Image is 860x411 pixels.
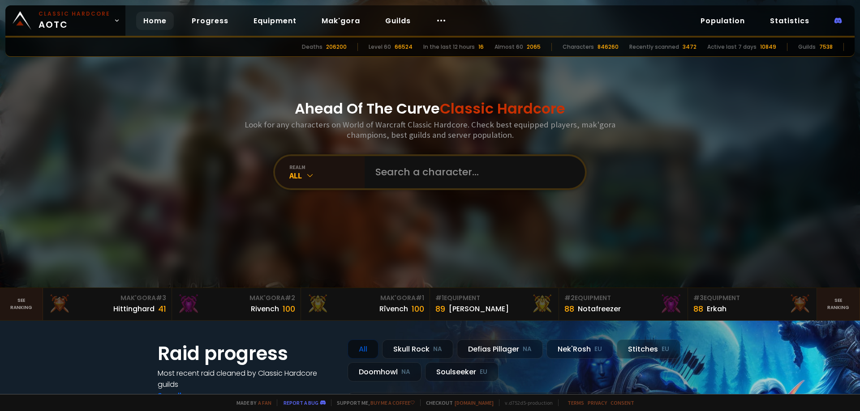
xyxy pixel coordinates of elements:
[494,43,523,51] div: Almost 60
[423,43,475,51] div: In the last 12 hours
[412,303,424,315] div: 100
[231,399,271,406] span: Made by
[707,43,757,51] div: Active last 7 days
[435,303,445,315] div: 89
[314,12,367,30] a: Mak'gora
[578,303,621,314] div: Notafreezer
[546,339,613,359] div: Nek'Rosh
[449,303,509,314] div: [PERSON_NAME]
[348,339,378,359] div: All
[760,43,776,51] div: 10849
[401,368,410,377] small: NA
[425,362,499,381] div: Soulseeker
[301,288,430,320] a: Mak'Gora#1Rîvench100
[39,10,110,18] small: Classic Hardcore
[302,43,322,51] div: Deaths
[763,12,817,30] a: Statistics
[113,303,155,314] div: Hittinghard
[455,399,494,406] a: [DOMAIN_NAME]
[395,43,413,51] div: 66524
[588,399,607,406] a: Privacy
[480,368,487,377] small: EU
[289,164,365,170] div: realm
[435,293,444,302] span: # 1
[306,293,424,303] div: Mak'Gora
[39,10,110,31] span: AOTC
[331,399,415,406] span: Support me,
[158,390,216,401] a: See all progress
[158,339,337,368] h1: Raid progress
[693,293,704,302] span: # 3
[43,288,172,320] a: Mak'Gora#3Hittinghard41
[416,293,424,302] span: # 1
[433,345,442,354] small: NA
[283,303,295,315] div: 100
[617,339,680,359] div: Stitches
[611,399,634,406] a: Consent
[662,345,669,354] small: EU
[156,293,166,302] span: # 3
[568,399,584,406] a: Terms
[158,368,337,390] h4: Most recent raid cleaned by Classic Hardcore guilds
[370,156,574,188] input: Search a character...
[295,98,565,119] h1: Ahead Of The Curve
[136,12,174,30] a: Home
[683,43,697,51] div: 3472
[370,399,415,406] a: Buy me a coffee
[5,5,125,36] a: Classic HardcoreAOTC
[185,12,236,30] a: Progress
[435,293,553,303] div: Equipment
[559,288,688,320] a: #2Equipment88Notafreezer
[348,362,421,381] div: Doomhowl
[523,345,532,354] small: NA
[285,293,295,302] span: # 2
[440,98,565,119] span: Classic Hardcore
[594,345,602,354] small: EU
[693,12,752,30] a: Population
[527,43,541,51] div: 2065
[420,399,494,406] span: Checkout
[289,170,365,181] div: All
[172,288,301,320] a: Mak'Gora#2Rivench100
[564,293,682,303] div: Equipment
[598,43,619,51] div: 846260
[564,303,574,315] div: 88
[707,303,727,314] div: Erkah
[688,288,817,320] a: #3Equipment88Erkah
[798,43,816,51] div: Guilds
[629,43,679,51] div: Recently scanned
[326,43,347,51] div: 206200
[563,43,594,51] div: Characters
[246,12,304,30] a: Equipment
[378,12,418,30] a: Guilds
[251,303,279,314] div: Rivench
[693,303,703,315] div: 88
[241,119,619,140] h3: Look for any characters on World of Warcraft Classic Hardcore. Check best equipped players, mak'g...
[379,303,408,314] div: Rîvench
[48,293,166,303] div: Mak'Gora
[284,399,318,406] a: Report a bug
[430,288,559,320] a: #1Equipment89[PERSON_NAME]
[457,339,543,359] div: Defias Pillager
[369,43,391,51] div: Level 60
[382,339,453,359] div: Skull Rock
[478,43,484,51] div: 16
[499,399,553,406] span: v. d752d5 - production
[258,399,271,406] a: a fan
[817,288,860,320] a: Seeranking
[819,43,833,51] div: 7538
[177,293,295,303] div: Mak'Gora
[158,303,166,315] div: 41
[564,293,575,302] span: # 2
[693,293,811,303] div: Equipment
